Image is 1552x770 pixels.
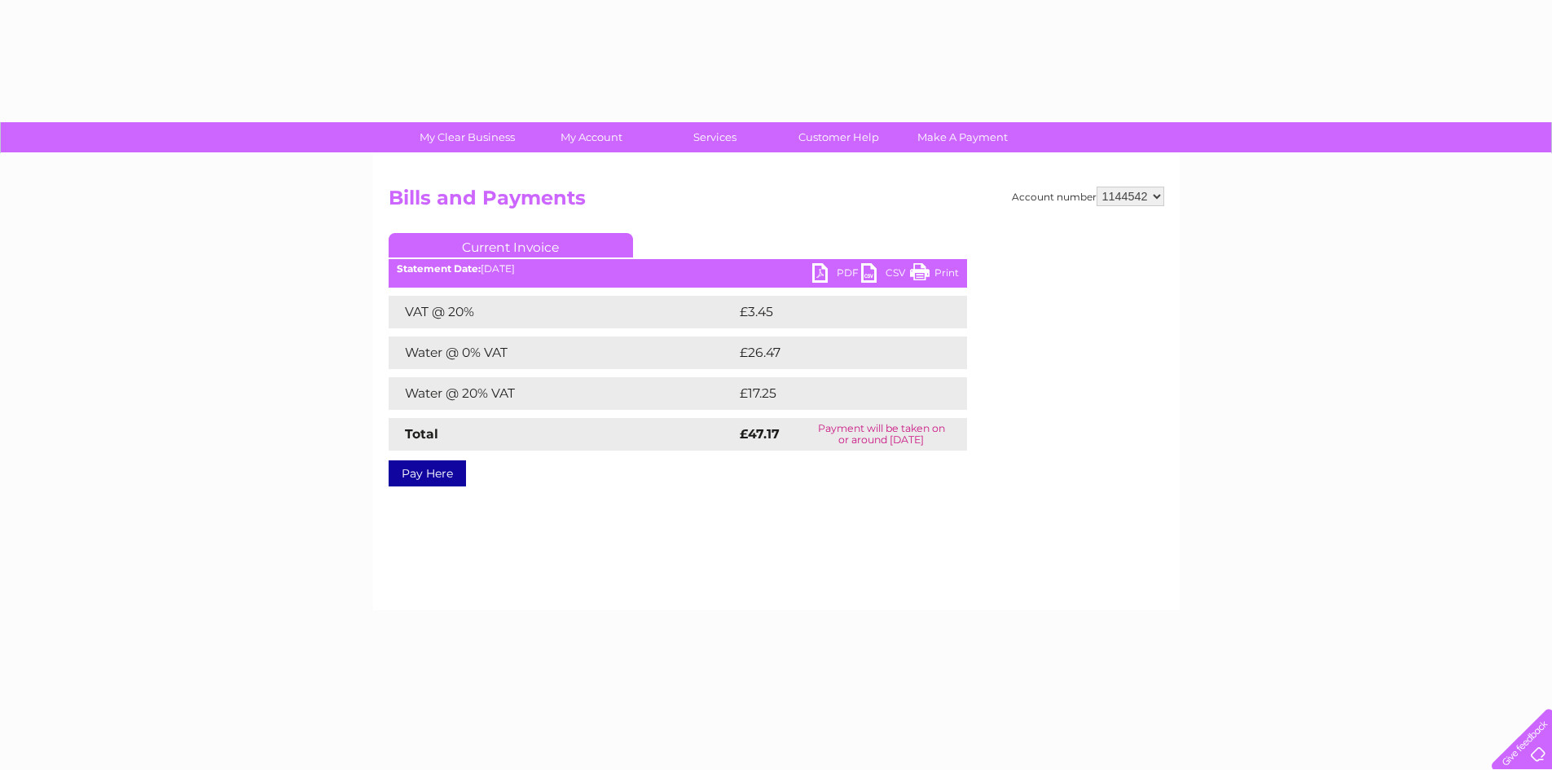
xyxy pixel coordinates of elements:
[861,263,910,287] a: CSV
[736,296,929,328] td: £3.45
[389,233,633,257] a: Current Invoice
[524,122,658,152] a: My Account
[400,122,534,152] a: My Clear Business
[648,122,782,152] a: Services
[397,262,481,275] b: Statement Date:
[740,426,780,442] strong: £47.17
[389,187,1164,218] h2: Bills and Payments
[405,426,438,442] strong: Total
[389,296,736,328] td: VAT @ 20%
[389,377,736,410] td: Water @ 20% VAT
[910,263,959,287] a: Print
[772,122,906,152] a: Customer Help
[1012,187,1164,206] div: Account number
[736,377,931,410] td: £17.25
[389,337,736,369] td: Water @ 0% VAT
[895,122,1030,152] a: Make A Payment
[812,263,861,287] a: PDF
[389,460,466,486] a: Pay Here
[736,337,934,369] td: £26.47
[389,263,967,275] div: [DATE]
[796,418,967,451] td: Payment will be taken on or around [DATE]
